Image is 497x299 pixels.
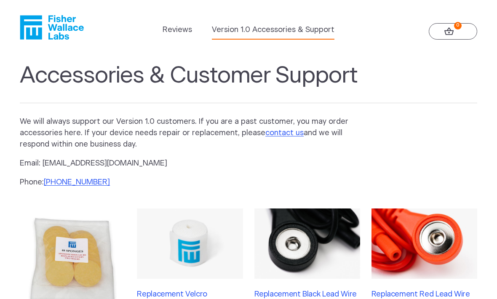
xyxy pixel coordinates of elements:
a: 0 [429,23,477,40]
p: Email: [EMAIL_ADDRESS][DOMAIN_NAME] [20,158,363,169]
h1: Accessories & Customer Support [20,62,477,103]
a: [PHONE_NUMBER] [44,179,110,186]
strong: 0 [454,22,462,29]
p: We will always support our Version 1.0 customers. If you are a past customer, you may order acces... [20,116,363,150]
a: Fisher Wallace [20,15,84,40]
img: Replacement Red Lead Wire [371,208,477,279]
p: Phone: [20,177,363,188]
a: contact us [265,129,304,137]
img: Replacement Velcro Headband [137,208,243,279]
a: Version 1.0 Accessories & Support [212,24,334,36]
a: Reviews [163,24,192,36]
img: Replacement Black Lead Wire [254,208,360,279]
